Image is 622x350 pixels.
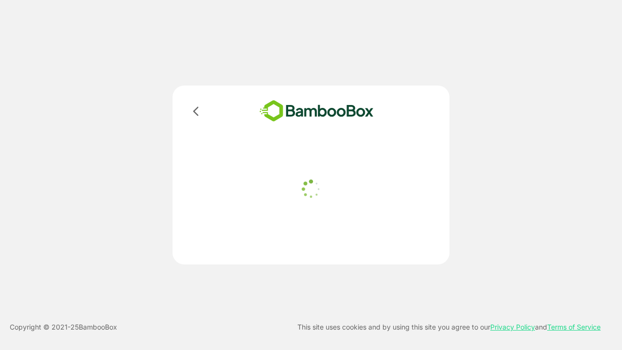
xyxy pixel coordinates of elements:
a: Privacy Policy [490,323,535,331]
a: Terms of Service [547,323,601,331]
img: loader [299,177,323,201]
p: Copyright © 2021- 25 BambooBox [10,321,117,333]
p: This site uses cookies and by using this site you agree to our and [297,321,601,333]
img: bamboobox [245,97,388,125]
